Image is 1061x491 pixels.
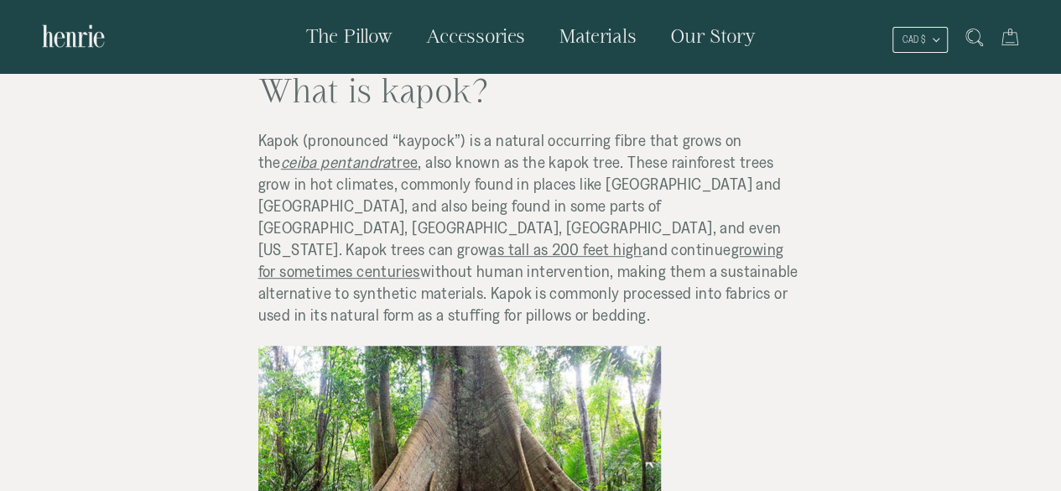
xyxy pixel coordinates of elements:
button: CAD $ [892,27,948,53]
span: Kapok (pronounced “kaypock”) is a natural occurring fibre that grows on the [258,131,742,171]
span: ceiba pentandra [281,153,391,171]
span: and continue [642,240,731,259]
img: Henrie [42,17,105,55]
span: , also known as the kapok tree. These rainforest trees grow in hot climates, commonly found in pl... [258,153,782,259]
a: as tall as 200 feet high [489,240,642,259]
span: What is kapok? [258,72,489,108]
a: ceiba pentandratree [281,153,419,171]
span: Accessories [426,25,525,46]
span: Our Story [670,25,756,46]
span: Materials [559,25,637,46]
span: without human intervention, making them a sustainable alternative to synthetic materials. Kapok i... [258,262,798,324]
span: The Pillow [306,25,393,46]
span: tree [391,153,419,171]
